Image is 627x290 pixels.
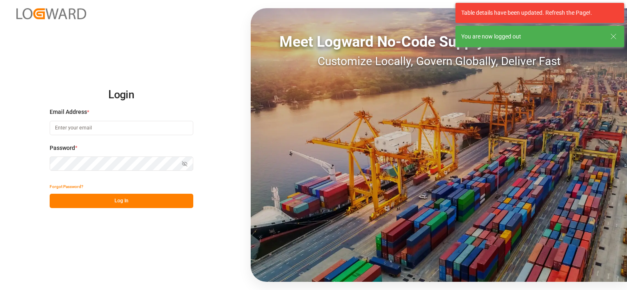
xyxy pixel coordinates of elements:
div: Meet Logward No-Code Supply Chain Execution: [251,31,627,53]
div: Table details have been updated. Refresh the Page!. [461,9,612,17]
button: Log In [50,194,193,208]
div: Customize Locally, Govern Globally, Deliver Fast [251,53,627,70]
div: You are now logged out [461,32,602,41]
input: Enter your email [50,121,193,135]
img: Logward_new_orange.png [16,8,86,19]
span: Password [50,144,75,152]
span: Email Address [50,108,87,116]
h2: Login [50,82,193,108]
button: Forgot Password? [50,179,83,194]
